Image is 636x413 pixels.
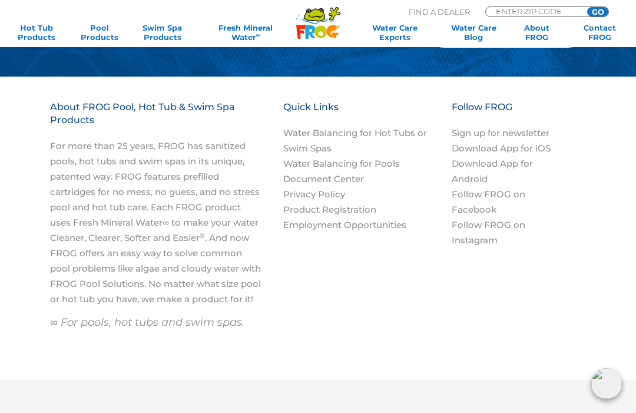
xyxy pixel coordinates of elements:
[355,23,435,42] a: Water CareExperts
[201,23,290,42] a: Fresh MineralWater∞
[449,23,498,42] a: Water CareBlog
[283,219,406,230] a: Employment Opportunities
[283,189,345,200] a: Privacy Policy
[452,219,525,246] a: Follow FROG on Instagram
[283,204,376,215] a: Product Registration
[50,138,263,307] p: For more than 25 years, FROG has sanitized pools, hot tubs and swim spas in its unique, patented ...
[50,316,244,329] em: ∞ For pools, hot tubs and swim spas.
[200,232,205,240] sup: ®
[50,101,263,138] h3: About FROG Pool, Hot Tub & Swim Spa Products
[75,23,124,42] a: PoolProducts
[575,23,624,42] a: ContactFROG
[495,7,574,15] input: Zip Code Form
[283,127,427,154] a: Water Balancing for Hot Tubs or Swim Spas
[409,6,470,17] p: Find A Dealer
[512,23,561,42] a: AboutFROG
[452,127,549,138] a: Sign up for newsletter
[452,158,533,184] a: Download App for Android
[591,368,622,399] img: openIcon
[587,7,608,16] input: GO
[283,158,400,169] a: Water Balancing for Pools
[283,101,440,125] h3: Quick Links
[452,189,525,215] a: Follow FROG on Facebook
[12,23,61,42] a: Hot TubProducts
[138,23,187,42] a: Swim SpaProducts
[256,32,260,38] sup: ∞
[452,101,574,125] h3: Follow FROG
[283,173,364,184] a: Document Center
[452,143,551,154] a: Download App for iOS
